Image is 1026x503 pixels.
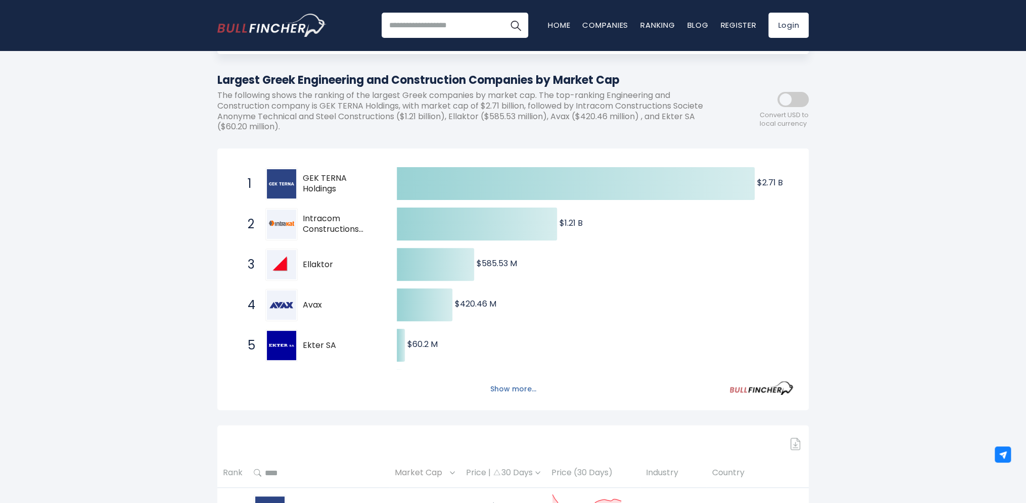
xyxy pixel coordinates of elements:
[217,90,718,132] p: The following shows the ranking of the largest Greek companies by market cap. The top-ranking Eng...
[303,173,379,194] span: GEK TERNA Holdings
[217,14,327,37] img: Bullfincher logo
[303,340,379,351] span: Ekter SA
[217,14,326,37] a: Go to homepage
[395,465,447,481] span: Market Cap
[217,72,718,88] h1: Largest Greek Engineering and Construction Companies by Market Cap
[217,458,248,488] th: Rank
[768,13,809,38] a: Login
[559,217,583,229] text: $1.21 B
[267,169,296,198] img: GEK TERNA Holdings
[687,20,708,30] a: Blog
[503,13,528,38] button: Search
[484,381,542,397] button: Show more...
[582,20,628,30] a: Companies
[466,468,540,478] div: Price | 30 Days
[243,175,253,192] span: 1
[455,298,496,310] text: $420.46 M
[243,296,253,314] span: 4
[243,256,253,273] span: 3
[548,20,570,30] a: Home
[243,216,253,233] span: 2
[546,458,640,488] th: Price (30 Days)
[757,177,783,188] text: $2.71 B
[720,20,756,30] a: Register
[707,458,809,488] th: Country
[267,290,296,320] img: Avax
[640,458,707,488] th: Industry
[267,210,296,239] img: Intracom Constructions Societe Anonyme Technical and Steel Constructions
[303,214,379,235] span: Intracom Constructions Societe Anonyme Technical and Steel Constructions
[407,338,438,350] text: $60.2 M
[267,331,296,360] img: Ekter SA
[243,337,253,354] span: 5
[267,250,296,279] img: Ellaktor
[303,260,379,270] span: Ellaktor
[303,300,379,311] span: Avax
[760,111,809,128] span: Convert USD to local currency
[477,258,517,269] text: $585.53 M
[640,20,675,30] a: Ranking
